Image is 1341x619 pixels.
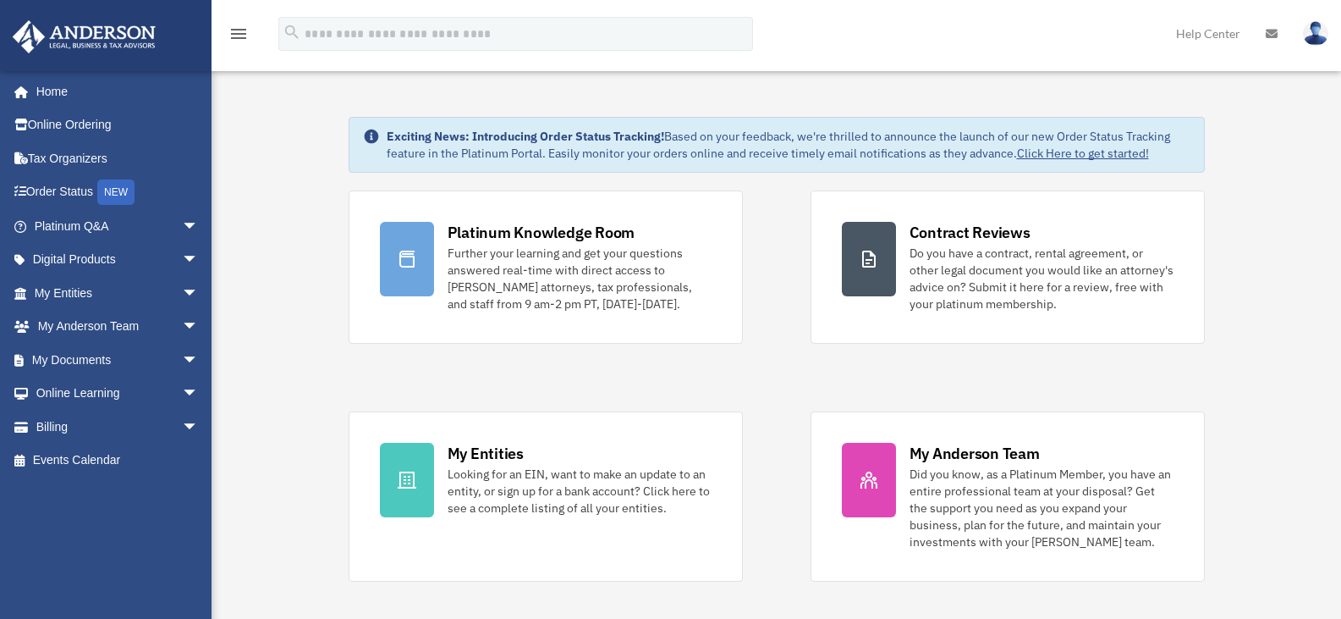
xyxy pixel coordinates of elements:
[12,310,224,344] a: My Anderson Teamarrow_drop_down
[12,343,224,377] a: My Documentsarrow_drop_down
[228,30,249,44] a: menu
[12,444,224,478] a: Events Calendar
[182,276,216,311] span: arrow_drop_down
[1303,21,1328,46] img: User Pic
[12,75,216,108] a: Home
[387,128,1190,162] div: Based on your feedback, we're thrilled to announce the launch of our new Order Status Tracking fe...
[12,276,224,310] a: My Entitiesarrow_drop_down
[910,466,1173,550] div: Did you know, as a Platinum Member, you have an entire professional team at your disposal? Get th...
[182,310,216,345] span: arrow_drop_down
[349,412,743,582] a: My Entities Looking for an EIN, want to make an update to an entity, or sign up for a bank accoun...
[448,245,712,312] div: Further your learning and get your questions answered real-time with direct access to [PERSON_NAM...
[97,180,135,205] div: NEW
[448,222,635,243] div: Platinum Knowledge Room
[910,222,1030,243] div: Contract Reviews
[228,24,249,44] i: menu
[182,343,216,378] span: arrow_drop_down
[12,108,224,142] a: Online Ordering
[448,443,524,464] div: My Entities
[349,191,743,344] a: Platinum Knowledge Room Further your learning and get your questions answered real-time with dire...
[811,191,1205,344] a: Contract Reviews Do you have a contract, rental agreement, or other legal document you would like...
[182,377,216,412] span: arrow_drop_down
[910,443,1040,464] div: My Anderson Team
[12,377,224,411] a: Online Learningarrow_drop_down
[12,209,224,243] a: Platinum Q&Aarrow_drop_down
[12,410,224,444] a: Billingarrow_drop_down
[387,129,664,144] strong: Exciting News: Introducing Order Status Tracking!
[283,23,301,41] i: search
[182,209,216,244] span: arrow_drop_down
[12,243,224,277] a: Digital Productsarrow_drop_down
[1017,146,1149,161] a: Click Here to get started!
[811,412,1205,582] a: My Anderson Team Did you know, as a Platinum Member, you have an entire professional team at your...
[182,410,216,445] span: arrow_drop_down
[182,243,216,278] span: arrow_drop_down
[12,141,224,175] a: Tax Organizers
[8,20,161,53] img: Anderson Advisors Platinum Portal
[448,466,712,517] div: Looking for an EIN, want to make an update to an entity, or sign up for a bank account? Click her...
[910,245,1173,312] div: Do you have a contract, rental agreement, or other legal document you would like an attorney's ad...
[12,175,224,210] a: Order StatusNEW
